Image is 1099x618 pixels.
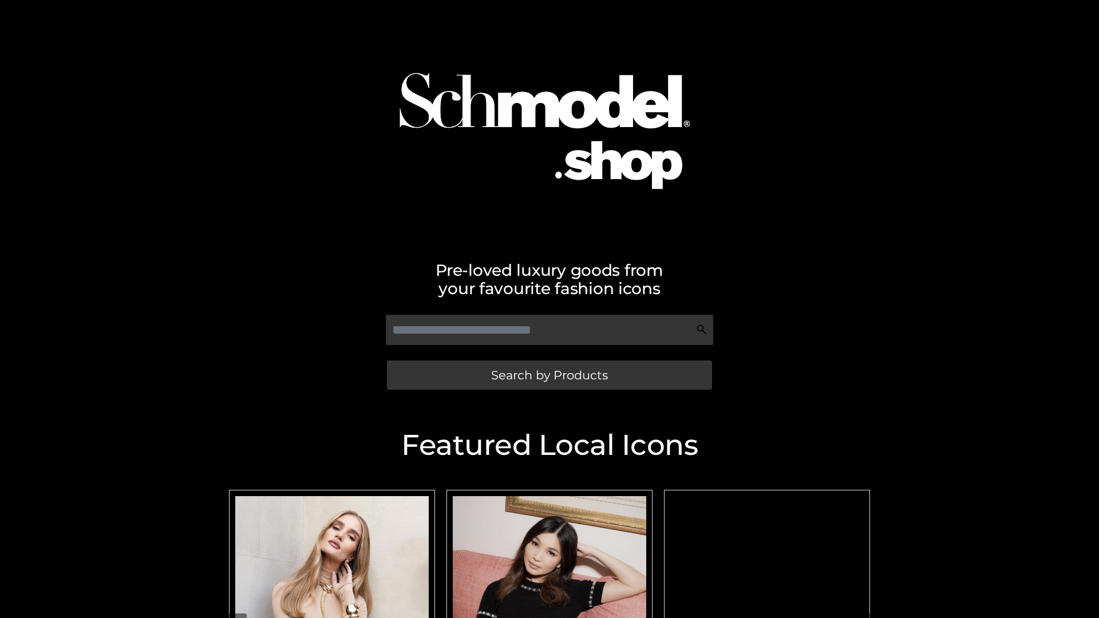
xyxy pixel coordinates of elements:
[491,369,608,381] span: Search by Products
[223,431,876,459] h2: Featured Local Icons​
[223,261,876,298] h2: Pre-loved luxury goods from your favourite fashion icons
[696,324,707,335] img: Search Icon
[387,360,712,390] a: Search by Products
